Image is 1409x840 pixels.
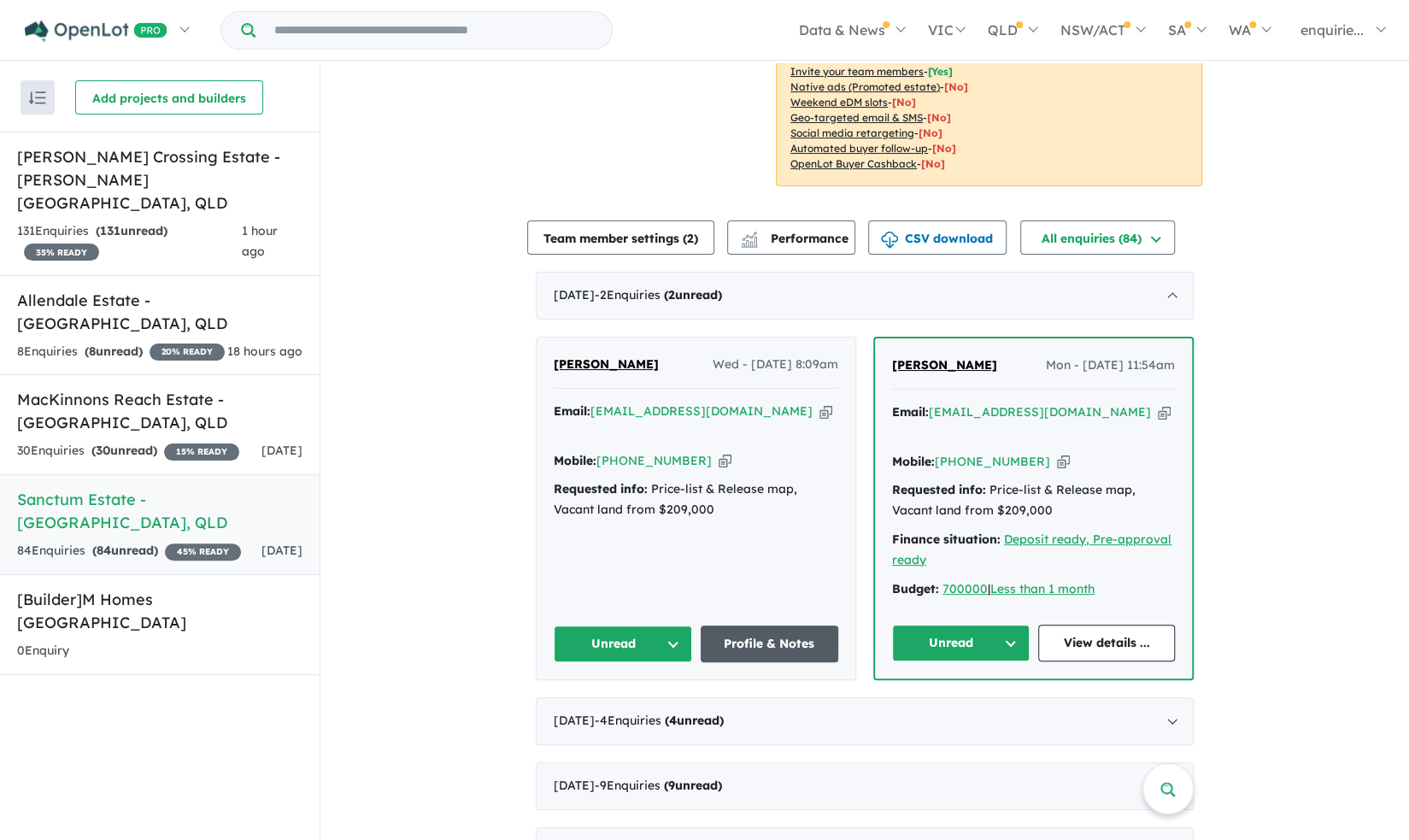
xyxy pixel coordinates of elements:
strong: ( unread) [91,443,157,458]
span: [No] [932,142,956,155]
strong: ( unread) [85,344,143,359]
div: 84 Enquir ies [17,541,241,561]
a: Deposit ready, Pre-approval ready [892,532,1171,567]
strong: ( unread) [92,543,158,558]
span: [DATE] [261,543,302,558]
strong: Finance situation: [892,532,1001,547]
u: OpenLot Buyer Cashback [790,157,917,170]
a: [PHONE_NUMBER] [935,454,1050,469]
strong: Requested info: [892,482,986,497]
span: [No] [919,126,942,139]
div: Price-list & Release map, Vacant land from $209,000 [554,479,838,520]
span: Mon - [DATE] 11:54am [1046,355,1175,376]
u: Geo-targeted email & SMS [790,111,923,124]
div: 0 Enquir y [17,641,69,661]
span: Performance [743,231,848,246]
div: 8 Enquir ies [17,342,225,362]
img: Openlot PRO Logo White [25,21,167,42]
span: 20 % READY [150,344,225,361]
a: [EMAIL_ADDRESS][DOMAIN_NAME] [929,404,1151,420]
button: All enquiries (84) [1020,220,1175,255]
div: Price-list & Release map, Vacant land from $209,000 [892,480,1175,521]
span: [DATE] [261,443,302,458]
u: Native ads (Promoted estate) [790,80,940,93]
span: 30 [96,443,110,458]
button: Unread [554,626,692,662]
span: 1 hour ago [242,223,278,259]
span: - 2 Enquir ies [595,287,722,303]
span: 84 [97,543,111,558]
button: Copy [819,402,832,420]
h5: [Builder] M Homes [GEOGRAPHIC_DATA] [17,588,302,634]
strong: ( unread) [96,223,167,238]
span: [PERSON_NAME] [892,357,997,373]
span: 35 % READY [24,244,99,261]
button: Copy [1158,403,1171,421]
span: enquirie... [1300,21,1364,38]
strong: Budget: [892,581,939,596]
span: 9 [668,778,675,793]
h5: MacKinnons Reach Estate - [GEOGRAPHIC_DATA] , QLD [17,388,302,434]
div: 131 Enquir ies [17,221,242,262]
a: [EMAIL_ADDRESS][DOMAIN_NAME] [590,403,813,419]
img: download icon [881,232,898,249]
a: 700000 [942,581,988,596]
strong: Requested info: [554,481,648,496]
strong: ( unread) [665,713,724,728]
div: [DATE] [536,762,1194,810]
span: [No] [892,96,916,109]
a: View details ... [1038,625,1176,661]
img: sort.svg [29,91,46,104]
span: 131 [100,223,120,238]
u: Invite your team members [790,65,924,78]
a: [PERSON_NAME] [554,355,659,375]
a: Less than 1 month [990,581,1095,596]
span: - 9 Enquir ies [595,778,722,793]
span: [No] [921,157,945,170]
span: 45 % READY [165,543,241,561]
button: Add projects and builders [75,80,263,115]
span: 4 [669,713,677,728]
span: [PERSON_NAME] [554,356,659,372]
u: Social media retargeting [790,126,914,139]
span: 18 hours ago [227,344,302,359]
img: bar-chart.svg [741,237,758,248]
span: 8 [89,344,96,359]
u: Automated buyer follow-up [790,142,928,155]
u: Weekend eDM slots [790,96,888,109]
h5: Allendale Estate - [GEOGRAPHIC_DATA] , QLD [17,289,302,335]
button: Unread [892,625,1030,661]
input: Try estate name, suburb, builder or developer [259,12,608,49]
span: [No] [927,111,951,124]
a: Profile & Notes [701,626,839,662]
span: [ Yes ] [928,65,953,78]
button: Performance [727,220,855,255]
button: Copy [1057,453,1070,471]
div: [DATE] [536,272,1194,320]
a: [PHONE_NUMBER] [596,453,712,468]
span: [No] [944,80,968,93]
img: line-chart.svg [742,232,757,241]
strong: Mobile: [892,454,935,469]
div: 30 Enquir ies [17,441,239,461]
strong: ( unread) [664,287,722,303]
strong: Email: [554,403,590,419]
span: Wed - [DATE] 8:09am [713,355,838,375]
strong: Email: [892,404,929,420]
span: 2 [668,287,675,303]
strong: Mobile: [554,453,596,468]
span: - 4 Enquir ies [595,713,724,728]
strong: ( unread) [664,778,722,793]
h5: Sanctum Estate - [GEOGRAPHIC_DATA] , QLD [17,488,302,534]
h5: [PERSON_NAME] Crossing Estate - [PERSON_NAME][GEOGRAPHIC_DATA] , QLD [17,145,302,214]
div: | [892,579,1175,600]
span: 2 [687,231,694,246]
span: 15 % READY [164,443,239,461]
button: CSV download [868,220,1007,255]
div: [DATE] [536,697,1194,745]
a: [PERSON_NAME] [892,355,997,376]
button: Team member settings (2) [527,220,714,255]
